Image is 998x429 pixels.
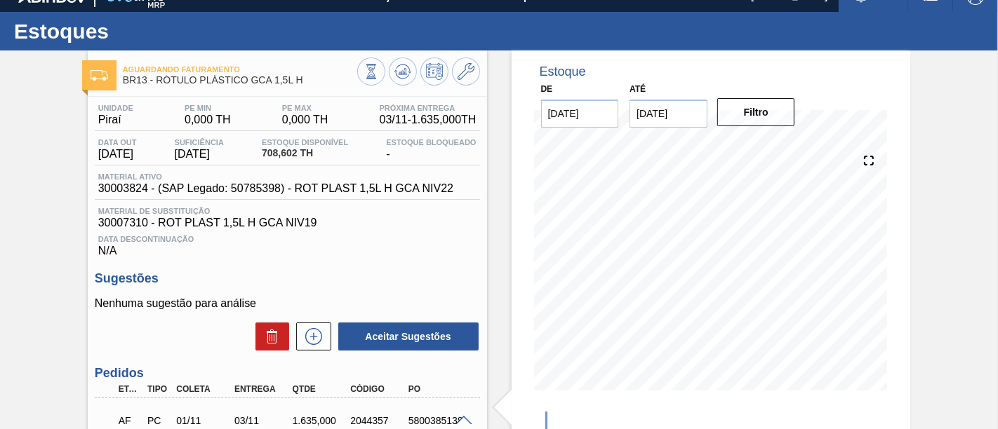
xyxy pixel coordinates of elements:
p: Nenhuma sugestão para análise [95,297,480,310]
label: De [541,84,553,94]
div: 5800385138 [405,415,468,426]
div: Código [347,384,410,394]
button: Atualizar Gráfico [389,57,417,86]
span: [DATE] [175,148,224,161]
span: 30007310 - ROT PLAST 1,5L H GCA NIV19 [98,217,477,229]
div: Aceitar Sugestões [331,321,480,352]
div: Excluir Sugestões [248,322,289,350]
h3: Pedidos [95,366,480,381]
span: BR13 - RÓTULO PLÁSTICO GCA 1,5L H [123,75,357,86]
span: Aguardando Faturamento [123,65,357,74]
span: Piraí [98,114,133,126]
div: 2044357 [347,415,410,426]
span: Data Descontinuação [98,235,477,243]
button: Aceitar Sugestões [338,322,479,350]
span: [DATE] [98,148,137,161]
div: Tipo [144,384,172,394]
div: Etapa [115,384,143,394]
div: 01/11/2025 [173,415,236,426]
span: Estoque Bloqueado [386,138,476,147]
button: Filtro [717,98,795,126]
span: Estoque Disponível [262,138,348,147]
span: Suficiência [175,138,224,147]
span: Material ativo [98,172,453,181]
span: Data out [98,138,137,147]
p: AF [119,415,140,426]
div: Coleta [173,384,236,394]
div: Pedido de Compra [144,415,172,426]
div: 1.635,000 [289,415,352,426]
span: Unidade [98,104,133,112]
span: PE MIN [185,104,231,112]
input: dd/mm/yyyy [630,100,707,128]
div: - [382,138,479,161]
img: Ícone [91,70,108,81]
div: PO [405,384,468,394]
span: 03/11 - 1.635,000 TH [380,114,477,126]
span: 708,602 TH [262,148,348,158]
span: 30003824 - (SAP Legado: 50785398) - ROT PLAST 1,5L H GCA NIV22 [98,182,453,195]
input: dd/mm/yyyy [541,100,619,128]
span: Próxima Entrega [380,104,477,112]
h3: Sugestões [95,271,480,286]
span: 0,000 TH [185,114,231,126]
div: N/A [95,229,480,257]
button: Visão Geral dos Estoques [357,57,385,86]
label: Até [630,84,646,94]
div: Nova sugestão [289,322,331,350]
button: Ir ao Master Data / Geral [452,57,480,86]
div: Entrega [231,384,294,394]
span: 0,000 TH [282,114,328,126]
h1: Estoques [14,23,263,39]
span: PE MAX [282,104,328,112]
span: Material de Substituição [98,207,477,215]
div: 03/11/2025 [231,415,294,426]
div: Estoque [540,64,586,79]
button: Programar Estoque [420,57,448,86]
div: Qtde [289,384,352,394]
